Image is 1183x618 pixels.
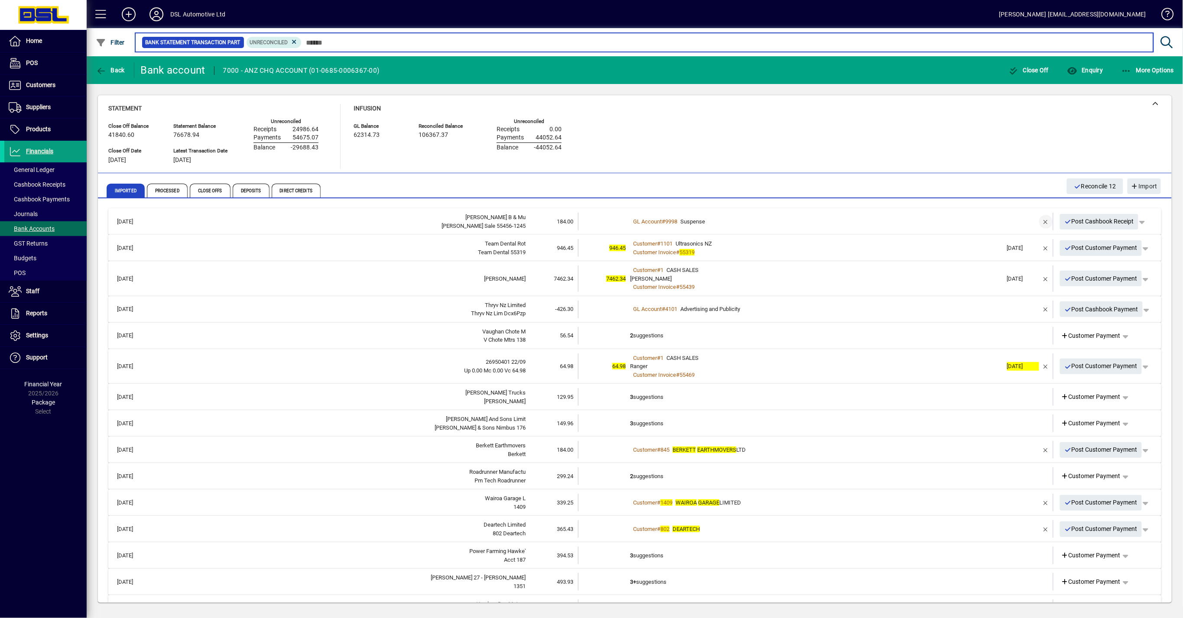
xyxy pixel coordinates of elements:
span: Customer Payment [1061,577,1121,586]
mat-expansion-panel-header: [DATE]Wairoa Garage L1409339.25Customer#1409WAIROA GARAGELIMITEDPost Customer Payment [108,489,1161,516]
div: Keith Andrew [153,397,526,406]
span: Customer Invoice [633,249,676,256]
button: Post Customer Payment [1060,271,1142,286]
span: # [657,499,660,506]
span: 299.24 [557,473,574,479]
span: Bank Statement Transaction Part [146,38,240,47]
a: Customer Payment [1058,389,1124,405]
span: Customer Invoice [633,284,676,290]
td: [DATE] [113,547,153,564]
span: # [657,526,660,532]
span: POS [26,59,38,66]
mat-expansion-panel-header: [DATE][PERSON_NAME]7462.347462.34Customer#1CASH SALES[PERSON_NAME]Customer Invoice#55439[DATE]Pos... [108,261,1161,296]
em: DEARTECH [673,526,700,532]
span: 44052.64 [536,134,562,141]
span: 1101 [660,240,673,247]
div: Gordon Cash Sale 55456-1245 [153,222,526,230]
span: Receipts [253,126,276,133]
a: General Ledger [4,162,87,177]
a: Customer Payment [1058,328,1124,343]
span: [DATE] [108,157,126,164]
span: Products [26,126,51,133]
a: Support [4,347,87,369]
span: 54675.07 [292,134,318,141]
span: Payments [497,134,524,141]
div: Deartech Limited [153,521,526,529]
td: suggestions [630,573,1003,591]
a: Bank Accounts [4,221,87,236]
button: Remove [1039,272,1053,285]
span: 7462.34 [554,275,574,282]
span: 62314.73 [354,132,380,139]
span: 24986.64 [292,126,318,133]
button: Post Customer Payment [1060,240,1142,256]
span: # [657,447,660,453]
a: Customers [4,74,87,96]
span: LIMITED [676,499,741,506]
span: CASH SALES [666,267,699,273]
div: Gordon B & Mu [153,213,526,222]
span: # [662,218,665,225]
td: suggestions [630,327,1003,345]
span: # [657,355,660,361]
button: Remove [1039,443,1053,457]
span: POS [9,269,26,276]
a: GL Account#4101 [630,304,680,314]
div: Up 0.00 Mc 0.00 Vc 64.98 [153,366,526,375]
span: Support [26,354,48,361]
span: Financials [26,148,53,155]
td: [DATE] [113,467,153,485]
span: Imported [107,184,145,197]
button: Post Cashbook Payment [1060,301,1143,317]
a: Settings [4,325,87,346]
a: Products [4,119,87,140]
a: Customer#1101 [630,239,676,248]
span: 394.53 [557,552,574,559]
span: # [676,372,679,378]
button: Remove [1039,241,1053,255]
button: Import [1128,178,1161,194]
span: Close Off Balance [108,123,160,129]
span: Customer [633,355,657,361]
mat-expansion-panel-header: [DATE][PERSON_NAME] 27 - [PERSON_NAME]1351493.933+suggestionsCustomer Payment [108,569,1161,595]
button: Post Customer Payment [1060,495,1142,511]
span: Deposits [233,184,270,197]
span: Staff [26,288,39,294]
span: Balance [497,144,518,151]
span: 339.25 [557,499,574,506]
span: 365.43 [557,526,574,532]
td: [DATE] [113,520,153,538]
a: Reports [4,303,87,324]
mat-expansion-panel-header: [DATE]Berkett EarthmoversBerkett184.00Customer#845BERKETT EARTHMOVERSLTDPost Customer Payment [108,437,1161,463]
span: GL Balance [354,123,406,129]
td: [DATE] [113,301,153,318]
div: Vaughan Chote M [153,327,526,336]
span: Journals [9,210,38,217]
span: Post Customer Payment [1064,443,1138,457]
span: Cashbook Receipts [9,181,65,188]
span: Post Customer Payment [1064,241,1138,255]
span: 1 [660,267,663,273]
button: Remove [1039,215,1053,229]
td: [DATE] [113,494,153,511]
span: Reports [26,310,47,317]
span: Payments [253,134,281,141]
span: Customer Invoice [633,372,676,378]
button: Post Customer Payment [1060,359,1142,374]
em: WAIROA [676,499,697,506]
span: Customer [633,267,657,273]
td: [DATE] [113,441,153,459]
span: Enquiry [1067,67,1103,74]
span: -426.30 [556,306,574,312]
button: Filter [94,35,127,50]
a: Customer#1 [630,353,666,362]
button: Profile [143,6,170,22]
a: Staff [4,281,87,302]
span: 946.45 [557,245,574,251]
span: Cashbook Payments [9,196,70,203]
span: Reconcile 12 [1074,179,1117,194]
a: POS [4,52,87,74]
a: Create new customer payment [1058,601,1124,616]
a: Customer#802 [630,524,673,534]
span: 493.93 [557,579,574,585]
